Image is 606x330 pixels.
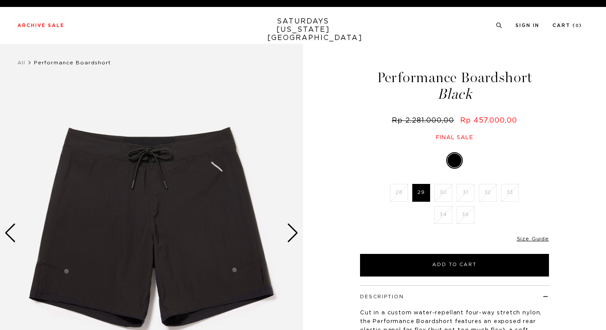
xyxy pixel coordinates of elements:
button: Description [360,294,404,299]
small: 0 [576,24,579,28]
a: Cart (0) [552,23,582,28]
a: Archive Sale [17,23,64,28]
del: Rp 2.281.000,00 [392,117,458,124]
span: Black [359,87,550,101]
a: Sign In [515,23,539,28]
div: Previous slide [4,223,16,243]
div: Next slide [287,223,299,243]
label: Black [448,153,461,167]
a: SATURDAYS[US_STATE][GEOGRAPHIC_DATA] [267,17,339,42]
a: All [17,60,25,65]
span: Performance Boardshort [34,60,111,65]
label: 29 [412,184,430,202]
button: Add to Cart [360,254,549,277]
h1: Performance Boardshort [359,70,550,101]
span: Rp 457.000,00 [460,117,517,124]
a: Size Guide [517,236,549,241]
div: Final sale [359,134,550,141]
